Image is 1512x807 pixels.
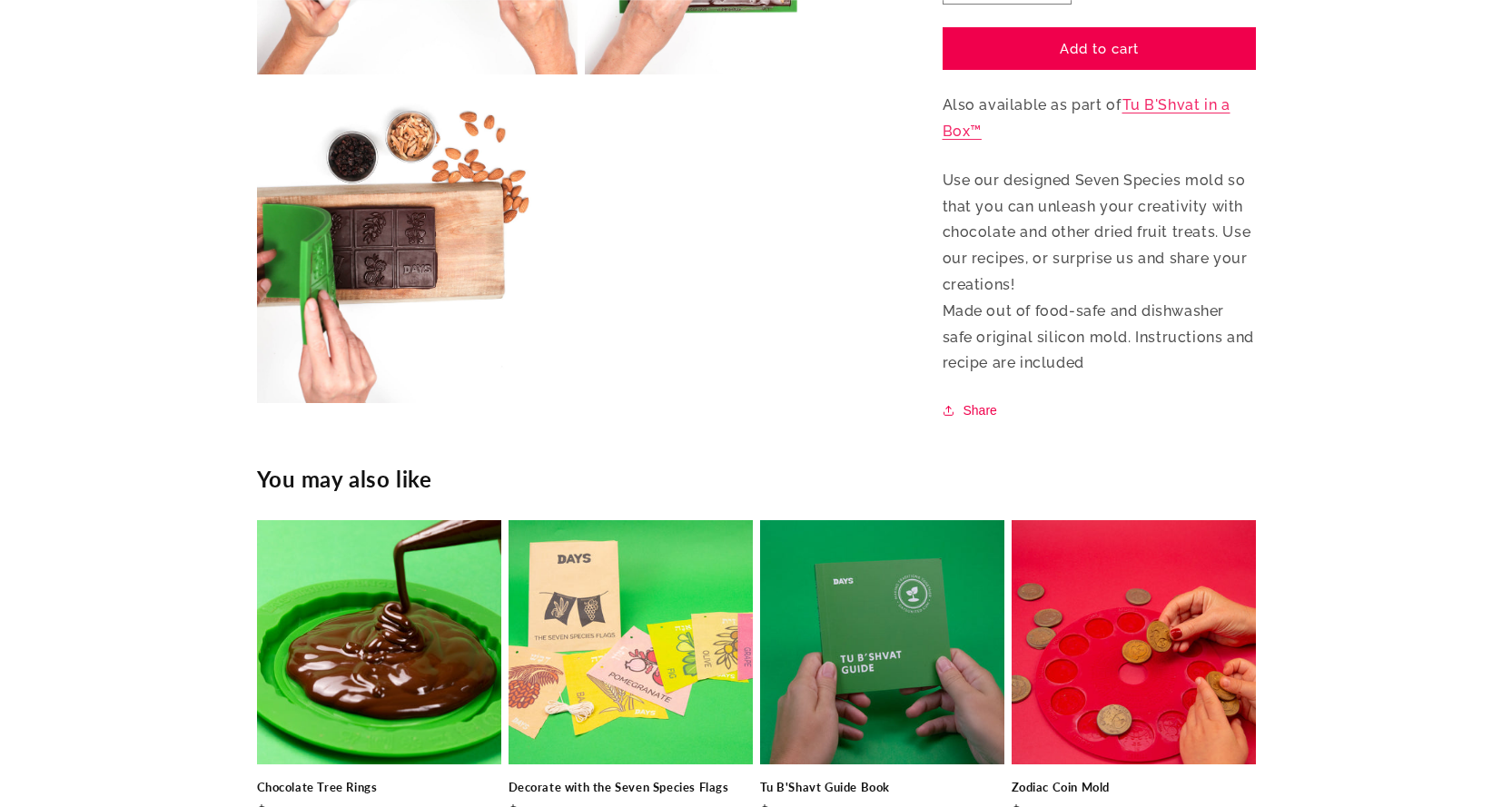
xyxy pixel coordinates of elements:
[760,780,1004,795] a: Tu B'Shavt Guide Book
[1012,780,1256,795] a: Zodiac Coin Mold
[943,27,1256,70] button: Add to cart
[943,96,1230,140] a: Tu B'Shvat in a Box™
[257,780,501,795] a: Chocolate Tree Rings
[943,167,1256,376] p: Use our designed Seven Species mold so that you can unleash your creativity with chocolate and ot...
[509,780,753,795] a: Decorate with the Seven Species Flags
[943,399,1003,421] button: Share
[257,465,1256,493] h2: You may also like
